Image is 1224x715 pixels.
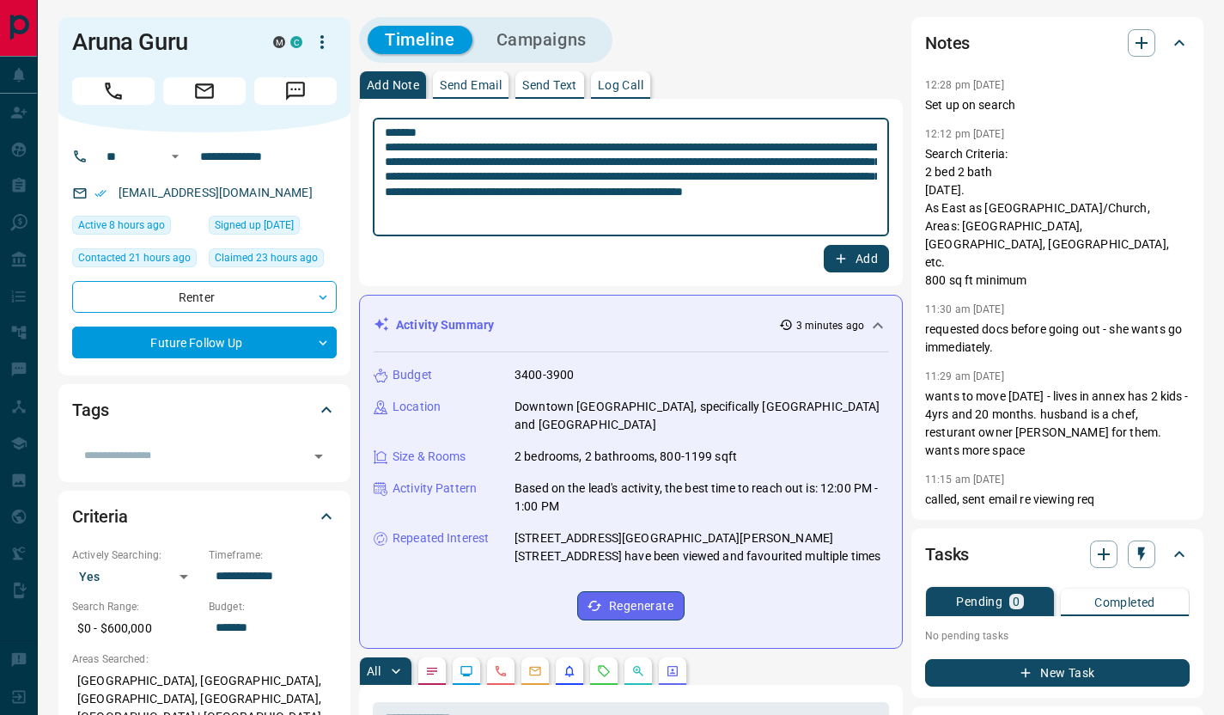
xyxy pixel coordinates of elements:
div: Wed Aug 13 2025 [72,216,200,240]
svg: Agent Actions [666,664,679,678]
div: Tasks [925,534,1190,575]
p: Actively Searching: [72,547,200,563]
p: requested docs before going out - she wants go immediately. [925,321,1190,357]
p: 0 [1013,596,1020,608]
button: Add [824,245,889,272]
p: 11:15 am [DATE] [925,474,1004,486]
p: Repeated Interest [393,529,489,547]
p: Search Range: [72,599,200,614]
div: condos.ca [290,36,302,48]
p: Budget [393,366,432,384]
svg: Lead Browsing Activity [460,664,473,678]
div: Yes [72,563,200,590]
p: called, sent email re viewing req [925,491,1190,509]
p: Search Criteria: 2 bed 2 bath [DATE]. As East as [GEOGRAPHIC_DATA]/Church, Areas: [GEOGRAPHIC_DAT... [925,145,1190,290]
button: New Task [925,659,1190,687]
button: Regenerate [577,591,685,620]
p: 11:29 am [DATE] [925,370,1004,382]
p: Activity Summary [396,316,494,334]
p: $0 - $600,000 [72,614,200,643]
p: Size & Rooms [393,448,466,466]
span: Claimed 23 hours ago [215,249,318,266]
svg: Emails [528,664,542,678]
span: Contacted 21 hours ago [78,249,191,266]
span: Active 8 hours ago [78,217,165,234]
p: Add Note [367,79,419,91]
p: Send Text [522,79,577,91]
p: Timeframe: [209,547,337,563]
p: Pending [956,596,1002,608]
div: Renter [72,281,337,313]
svg: Email Verified [94,187,107,199]
p: Set up on search [925,96,1190,114]
div: Criteria [72,496,337,537]
span: Call [72,77,155,105]
span: Email [163,77,246,105]
p: Budget: [209,599,337,614]
p: No pending tasks [925,623,1190,649]
h2: Tags [72,396,108,424]
p: Downtown [GEOGRAPHIC_DATA], specifically [GEOGRAPHIC_DATA] and [GEOGRAPHIC_DATA] [515,398,888,434]
div: Activity Summary3 minutes ago [374,309,888,341]
p: 12:28 pm [DATE] [925,79,1004,91]
button: Campaigns [479,26,604,54]
svg: Opportunities [631,664,645,678]
svg: Requests [597,664,611,678]
p: Location [393,398,441,416]
h2: Criteria [72,503,128,530]
button: Timeline [368,26,472,54]
div: Future Follow Up [72,327,337,358]
svg: Notes [425,664,439,678]
a: [EMAIL_ADDRESS][DOMAIN_NAME] [119,186,313,199]
div: Tue Aug 12 2025 [72,248,200,272]
button: Open [307,444,331,468]
h1: Aruna Guru [72,28,247,56]
h2: Tasks [925,541,969,568]
p: Activity Pattern [393,480,477,498]
div: Tue Aug 12 2025 [209,248,337,272]
p: 3 minutes ago [796,318,864,333]
p: 3400-3900 [515,366,574,384]
span: Message [254,77,337,105]
p: Completed [1094,596,1155,608]
svg: Calls [494,664,508,678]
p: Send Email [440,79,502,91]
p: 11:30 am [DATE] [925,303,1004,315]
div: Tags [72,389,337,431]
p: 12:12 pm [DATE] [925,128,1004,140]
div: Notes [925,22,1190,64]
p: wants to move [DATE] - lives in annex has 2 kids - 4yrs and 20 months. husband is a chef, restura... [925,388,1190,460]
svg: Listing Alerts [563,664,576,678]
div: mrloft.ca [273,36,285,48]
p: Based on the lead's activity, the best time to reach out is: 12:00 PM - 1:00 PM [515,480,888,516]
div: Sat Dec 29 2018 [209,216,337,240]
h2: Notes [925,29,970,57]
p: 2 bedrooms, 2 bathrooms, 800-1199 sqft [515,448,737,466]
span: Signed up [DATE] [215,217,294,234]
p: All [367,665,381,677]
button: Open [165,146,186,167]
p: [STREET_ADDRESS][GEOGRAPHIC_DATA][PERSON_NAME][STREET_ADDRESS] have been viewed and favourited mu... [515,529,888,565]
p: Log Call [598,79,643,91]
p: Areas Searched: [72,651,337,667]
